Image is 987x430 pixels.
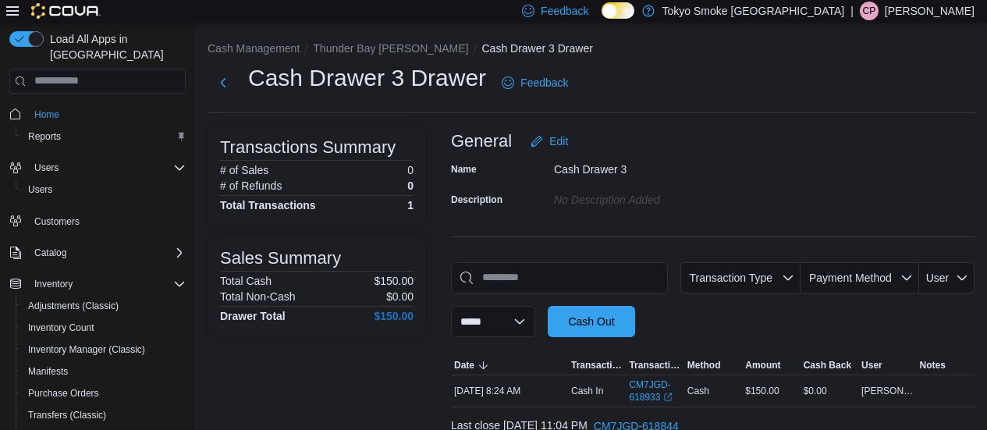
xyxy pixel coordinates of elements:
span: Inventory Manager (Classic) [28,343,145,356]
button: User [919,262,975,293]
button: User [858,356,916,375]
p: 0 [407,164,414,176]
h6: # of Sales [220,164,268,176]
button: Date [451,356,568,375]
button: Purchase Orders [16,382,192,404]
p: $150.00 [374,275,414,287]
h4: 1 [407,199,414,211]
button: Reports [16,126,192,147]
button: Inventory [28,275,79,293]
span: Transfers (Classic) [28,409,106,421]
span: Catalog [34,247,66,259]
h3: Transactions Summary [220,138,396,157]
button: Inventory Count [16,317,192,339]
a: Inventory Manager (Classic) [22,340,151,359]
p: Tokyo Smoke [GEOGRAPHIC_DATA] [662,2,845,20]
h3: Sales Summary [220,249,341,268]
h4: Drawer Total [220,310,286,322]
p: Cash In [571,385,603,397]
span: Cash Out [568,314,614,329]
span: Transfers (Classic) [22,406,186,425]
span: Home [34,108,59,121]
button: Users [16,179,192,201]
button: Adjustments (Classic) [16,295,192,317]
span: Adjustments (Classic) [28,300,119,312]
img: Cova [31,3,101,19]
span: Users [34,162,59,174]
span: Date [454,359,474,371]
span: Adjustments (Classic) [22,297,186,315]
span: Inventory [34,278,73,290]
p: | [850,2,854,20]
span: Dark Mode [602,19,602,20]
div: Cash Drawer 3 [554,157,763,176]
h6: Total Non-Cash [220,290,296,303]
span: Purchase Orders [22,384,186,403]
span: Notes [920,359,946,371]
button: Catalog [3,242,192,264]
button: Users [28,158,65,177]
span: Purchase Orders [28,387,99,400]
span: Feedback [541,3,588,19]
button: Customers [3,210,192,233]
a: Feedback [495,67,574,98]
button: Users [3,157,192,179]
span: Cash [687,385,709,397]
button: Transaction Type [568,356,626,375]
a: Transfers (Classic) [22,406,112,425]
label: Name [451,163,477,176]
a: Home [28,105,66,124]
span: Customers [34,215,80,228]
button: Manifests [16,361,192,382]
a: CM7JGD-618933External link [629,378,680,403]
span: CP [863,2,876,20]
span: Inventory Count [22,318,186,337]
span: Reports [22,127,186,146]
span: $150.00 [745,385,779,397]
button: Edit [524,126,574,157]
span: Users [22,180,186,199]
h1: Cash Drawer 3 Drawer [248,62,486,94]
a: Purchase Orders [22,384,105,403]
a: Customers [28,212,86,231]
span: Users [28,158,186,177]
button: Transaction Type [680,262,801,293]
button: Method [684,356,742,375]
span: Payment Method [809,272,892,284]
a: Manifests [22,362,74,381]
button: Payment Method [801,262,919,293]
button: Cash Back [801,356,858,375]
button: Notes [917,356,975,375]
span: Inventory [28,275,186,293]
input: Dark Mode [602,2,634,19]
span: User [861,359,882,371]
div: [DATE] 8:24 AM [451,382,568,400]
input: This is a search bar. As you type, the results lower in the page will automatically filter. [451,262,668,293]
span: User [926,272,950,284]
span: Method [687,359,721,371]
span: Manifests [28,365,68,378]
span: Manifests [22,362,186,381]
h4: $150.00 [374,310,414,322]
a: Users [22,180,59,199]
label: Description [451,194,502,206]
button: Inventory [3,273,192,295]
span: Customers [28,211,186,231]
button: Transfers (Classic) [16,404,192,426]
div: $0.00 [801,382,858,400]
button: Cash Management [208,42,300,55]
span: Transaction # [629,359,680,371]
button: Cash Drawer 3 Drawer [481,42,592,55]
button: Home [3,103,192,126]
button: Next [208,67,239,98]
button: Cash Out [548,306,635,337]
span: Inventory Count [28,322,94,334]
span: Feedback [520,75,568,91]
span: [PERSON_NAME] [861,385,913,397]
span: Inventory Manager (Classic) [22,340,186,359]
button: Amount [742,356,800,375]
span: Catalog [28,243,186,262]
span: Transaction Type [689,272,772,284]
p: $0.00 [386,290,414,303]
a: Inventory Count [22,318,101,337]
